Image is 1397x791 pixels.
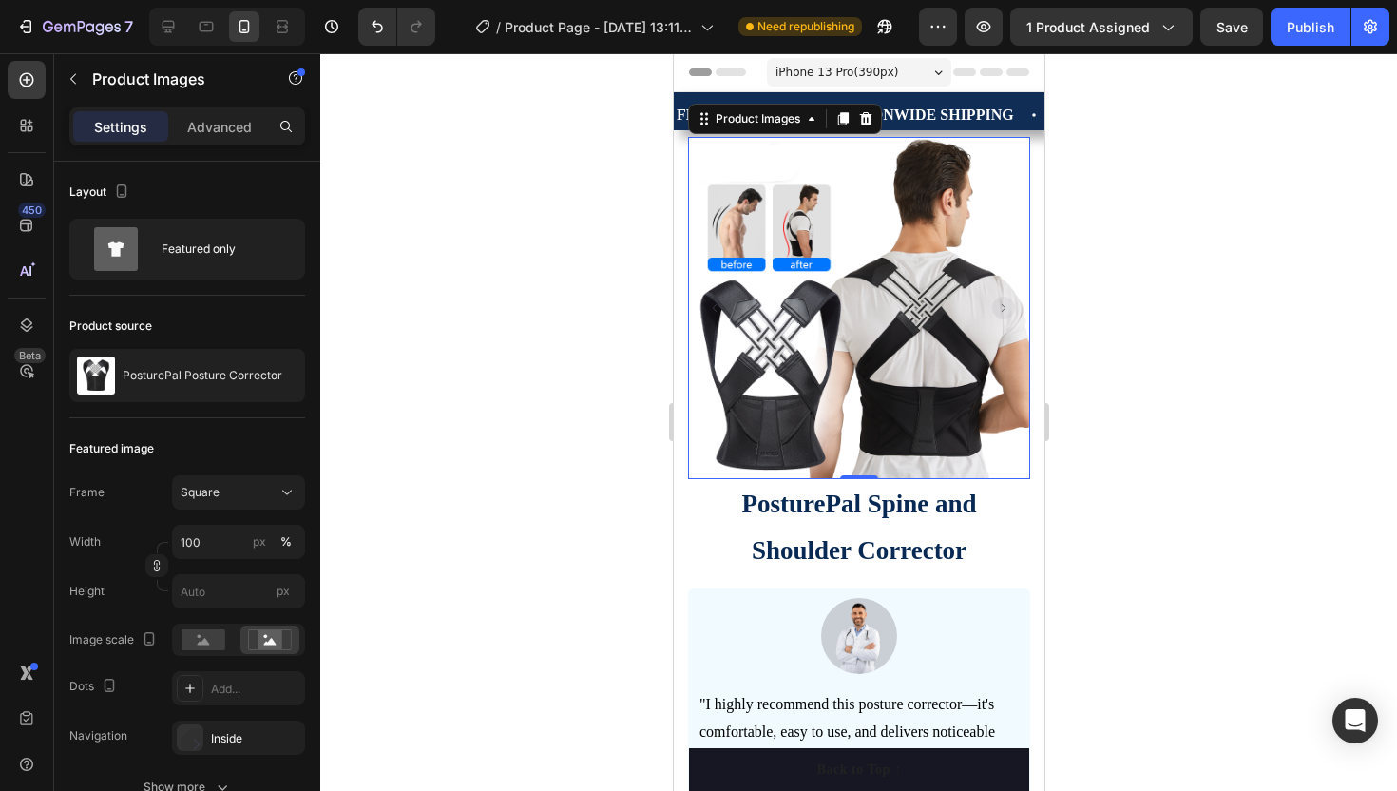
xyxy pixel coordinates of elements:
[1010,8,1193,46] button: 1 product assigned
[1287,17,1334,37] div: Publish
[358,8,435,46] div: Undo/Redo
[123,369,282,382] p: PosturePal Posture Corrector
[69,674,121,700] div: Dots
[1216,19,1248,35] span: Save
[69,440,154,457] div: Featured image
[496,17,501,37] span: /
[92,68,254,90] p: Product Images
[277,584,290,598] span: px
[1271,8,1350,46] button: Publish
[248,531,271,553] button: %
[674,53,1044,791] iframe: Design area
[162,227,277,271] div: Featured only
[505,17,693,37] span: Product Page - [DATE] 13:11:36
[280,533,292,550] div: %
[8,8,142,46] button: 7
[18,203,46,218] div: 450
[69,318,152,335] div: Product source
[172,475,305,510] button: Square
[1332,698,1378,743] div: Open Intercom Messenger
[211,681,300,698] div: Add...
[14,348,46,363] div: Beta
[757,18,854,35] span: Need republishing
[69,180,133,205] div: Layout
[69,583,105,600] label: Height
[275,531,297,553] button: px
[211,730,300,747] div: Inside
[69,484,105,501] label: Frame
[1200,8,1263,46] button: Save
[69,533,101,550] label: Width
[1026,17,1150,37] span: 1 product assigned
[77,357,115,395] img: product feature img
[181,484,220,501] span: Square
[253,533,266,550] div: px
[172,574,305,608] input: px
[94,117,147,137] p: Settings
[124,15,133,38] p: 7
[69,627,161,653] div: Image scale
[69,727,127,744] div: Navigation
[187,117,252,137] p: Advanced
[172,525,305,559] input: px%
